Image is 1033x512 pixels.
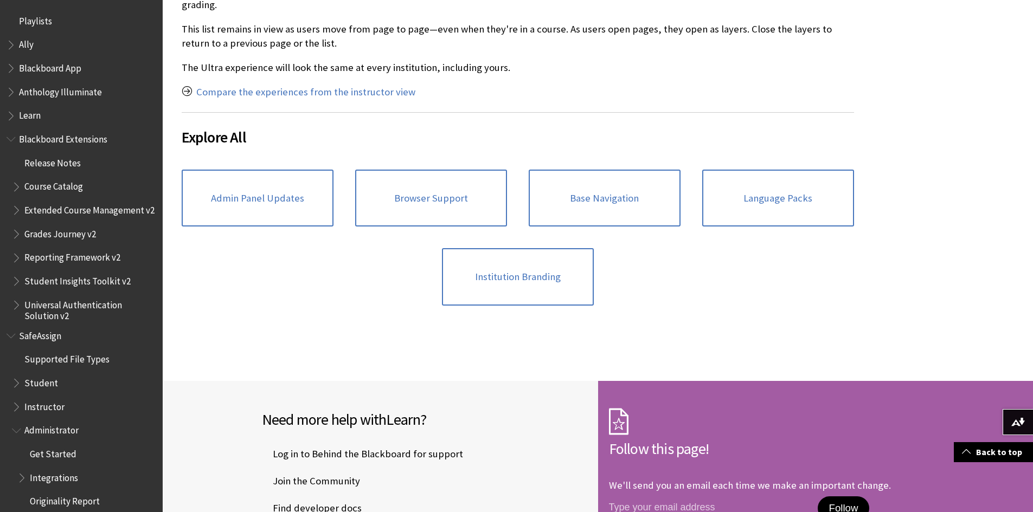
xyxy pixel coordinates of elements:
span: SafeAssign [19,327,61,341]
span: Instructor [24,398,65,412]
span: Universal Authentication Solution v2 [24,296,155,321]
span: Blackboard Extensions [19,130,107,145]
span: Log in to Behind the Blackboard for support [262,446,463,462]
p: The Ultra experience will look the same at every institution, including yours. [182,61,854,75]
a: Admin Panel Updates [182,170,333,227]
span: Grades Journey v2 [24,225,96,239]
span: Reporting Framework v2 [24,249,120,263]
img: Subscription Icon [609,408,628,435]
span: Course Catalog [24,178,83,192]
a: Institution Branding [442,248,594,306]
span: Get Started [30,445,76,459]
a: Language Packs [702,170,854,227]
span: Learn [386,410,420,429]
span: Blackboard App [19,59,81,74]
span: Join the Community [262,473,360,489]
span: Playlists [19,12,52,27]
nav: Book outline for Blackboard App Help [7,59,156,77]
a: Back to top [954,442,1033,462]
a: Base Navigation [529,170,681,227]
nav: Book outline for Anthology Illuminate [7,83,156,101]
p: This list remains in view as users move from page to page—even when they're in a course. As users... [182,22,854,50]
a: Compare the experiences from the instructor view [196,86,415,99]
p: We'll send you an email each time we make an important change. [609,479,891,491]
nav: Book outline for Anthology Ally Help [7,36,156,54]
span: Student Insights Toolkit v2 [24,272,131,287]
h2: Follow this page! [609,437,934,460]
span: Anthology Illuminate [19,83,102,98]
span: Release Notes [24,154,81,168]
a: Join the Community [262,473,362,489]
span: Integrations [30,469,78,483]
span: Learn [19,107,41,121]
span: Supported File Types [24,351,110,365]
span: Explore All [182,126,854,148]
span: Student [24,374,58,388]
a: Log in to Behind the Blackboard for support [262,446,465,462]
a: Browser Support [355,170,507,227]
nav: Book outline for Playlists [7,12,156,30]
nav: Book outline for Blackboard Learn Help [7,107,156,125]
h2: Need more help with ? [262,408,587,431]
span: Ally [19,36,34,50]
span: Administrator [24,422,79,436]
span: Extended Course Management v2 [24,201,155,216]
nav: Book outline for Blackboard Extensions [7,130,156,321]
span: Originality Report [30,492,100,507]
